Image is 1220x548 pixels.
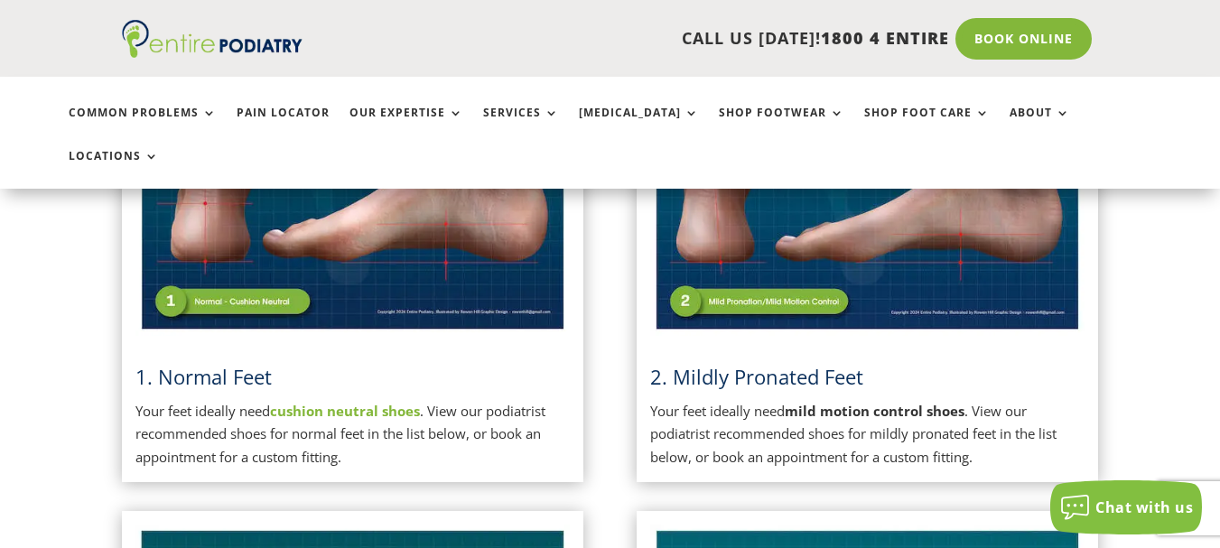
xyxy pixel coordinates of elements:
a: [MEDICAL_DATA] [579,107,699,145]
a: 1. Normal Feet [135,363,272,390]
p: Your feet ideally need . View our podiatrist recommended shoes for mildly pronated feet in the li... [650,400,1085,469]
a: About [1010,107,1070,145]
a: Entire Podiatry [122,43,303,61]
a: Pain Locator [237,107,330,145]
a: Locations [69,150,159,189]
a: Services [483,107,559,145]
a: Common Problems [69,107,217,145]
a: Shop Foot Care [864,107,990,145]
strong: mild motion control shoes [785,402,964,420]
button: Chat with us [1050,480,1202,534]
span: 1800 4 ENTIRE [821,27,949,49]
span: 2. Mildly Pronated Feet [650,363,863,390]
a: Shop Footwear [719,107,844,145]
a: Book Online [955,18,1092,60]
img: logo (1) [122,20,303,58]
a: Our Expertise [349,107,463,145]
span: Chat with us [1095,497,1193,517]
p: Your feet ideally need . View our podiatrist recommended shoes for normal feet in the list below,... [135,400,570,469]
a: cushion neutral shoes [270,402,420,420]
p: CALL US [DATE]! [344,27,949,51]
